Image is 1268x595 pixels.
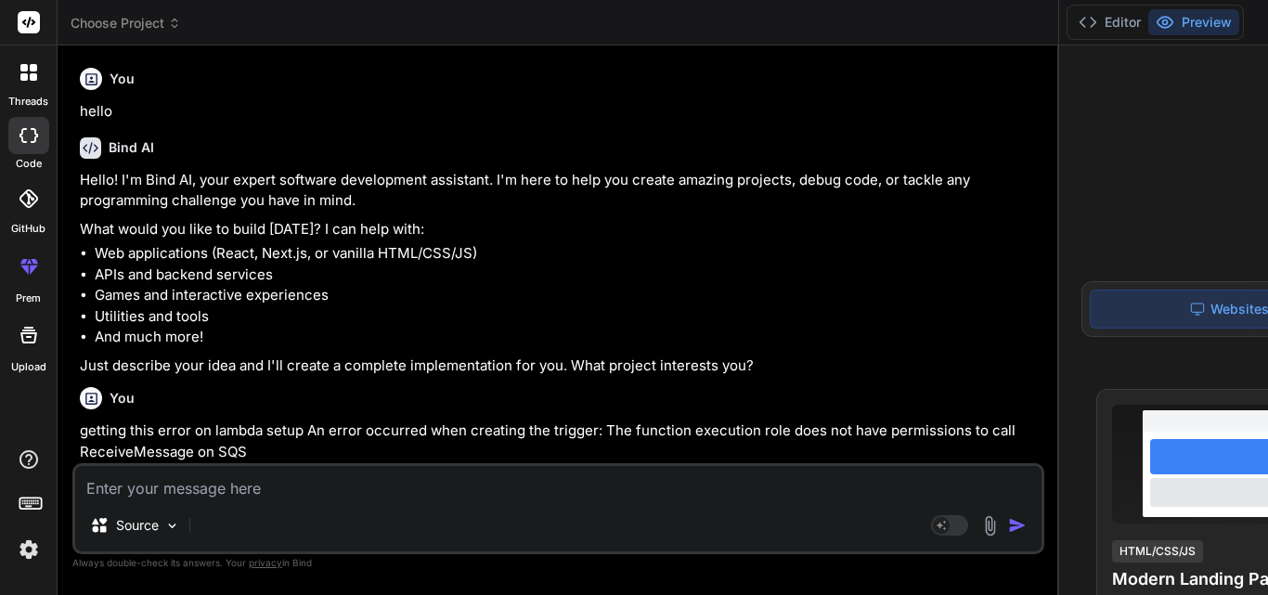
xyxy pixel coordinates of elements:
[11,221,45,237] label: GitHub
[249,557,282,568] span: privacy
[8,94,48,110] label: threads
[16,156,42,172] label: code
[16,291,41,306] label: prem
[1112,540,1203,563] div: HTML/CSS/JS
[71,14,181,32] span: Choose Project
[95,243,1041,265] li: Web applications (React, Next.js, or vanilla HTML/CSS/JS)
[11,359,46,375] label: Upload
[13,534,45,565] img: settings
[80,219,1041,240] p: What would you like to build [DATE]? I can help with:
[80,170,1041,212] p: Hello! I'm Bind AI, your expert software development assistant. I'm here to help you create amazi...
[109,138,154,157] h6: Bind AI
[72,554,1044,572] p: Always double-check its answers. Your in Bind
[80,101,1041,123] p: hello
[1148,9,1239,35] button: Preview
[95,265,1041,286] li: APIs and backend services
[80,420,1041,462] p: getting this error on lambda setup An error occurred when creating the trigger: The function exec...
[95,327,1041,348] li: And much more!
[979,515,1001,537] img: attachment
[110,389,135,407] h6: You
[95,306,1041,328] li: Utilities and tools
[95,285,1041,306] li: Games and interactive experiences
[110,70,135,88] h6: You
[1008,516,1027,535] img: icon
[80,356,1041,377] p: Just describe your idea and I'll create a complete implementation for you. What project interests...
[1071,9,1148,35] button: Editor
[116,516,159,535] p: Source
[164,518,180,534] img: Pick Models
